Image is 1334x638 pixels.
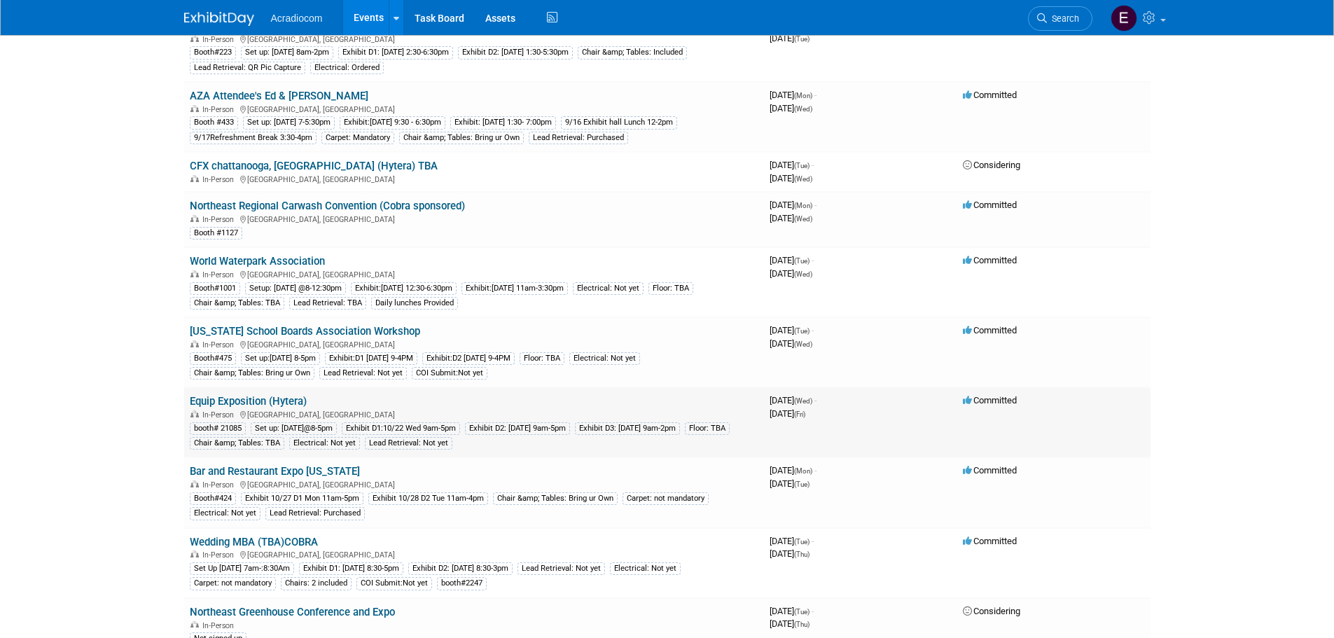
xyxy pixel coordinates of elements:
img: In-Person Event [190,340,199,347]
div: Lead Retrieval: Purchased [529,132,628,144]
span: [DATE] [770,200,817,210]
div: Exhibit:[DATE] 9:30 - 6:30pm [340,116,445,129]
div: Chair &amp; Tables: Included [578,46,687,59]
img: In-Person Event [190,480,199,487]
span: (Wed) [794,397,812,405]
a: World Waterpark Association [190,255,325,268]
div: Exhibit:D2 [DATE] 9-4PM [422,352,515,365]
span: Committed [963,536,1017,546]
div: Floor: TBA [685,422,730,435]
div: Exhibit D1: [DATE] 8:30-5pm [299,562,403,575]
div: Carpet: not mandatory [623,492,709,505]
span: - [814,90,817,100]
div: Chair &amp; Tables: Bring ur Own [399,132,524,144]
span: (Mon) [794,202,812,209]
span: Considering [963,160,1020,170]
span: (Mon) [794,467,812,475]
div: Electrical: Ordered [310,62,384,74]
span: (Wed) [794,340,812,348]
span: (Tue) [794,162,810,169]
div: Electrical: Not yet [573,282,644,295]
div: Chair &amp; Tables: Bring ur Own [493,492,618,505]
span: - [812,255,814,265]
a: Northeast Regional Carwash Convention (Cobra sponsored) [190,200,465,212]
div: Electrical: Not yet [289,437,360,450]
span: [DATE] [770,536,814,546]
div: COI Submit:Not yet [356,577,432,590]
span: [DATE] [770,173,812,183]
img: In-Person Event [190,410,199,417]
span: [DATE] [770,325,814,335]
div: Set up:[DATE] 8-5pm [241,352,320,365]
div: Booth#223 [190,46,236,59]
a: Wedding MBA (TBA)COBRA [190,536,318,548]
div: Chair &amp; Tables: Bring ur Own [190,367,314,380]
span: (Wed) [794,215,812,223]
div: Lead Retrieval: Not yet [517,562,605,575]
div: Booth#475 [190,352,236,365]
a: Bar and Restaurant Expo [US_STATE] [190,465,360,478]
span: Committed [963,325,1017,335]
span: Acradiocom [271,13,323,24]
div: Lead Retrieval: TBA [289,297,366,310]
a: Equip Exposition (Hytera) [190,395,307,408]
div: Chair &amp; Tables: TBA [190,297,284,310]
span: (Fri) [794,410,805,418]
span: In-Person [202,35,238,44]
div: [GEOGRAPHIC_DATA], [GEOGRAPHIC_DATA] [190,173,758,184]
div: 9/17Refreshment Break 3:30-4pm [190,132,317,144]
img: In-Person Event [190,270,199,277]
div: Setup: [DATE] @8-12:30pm [245,282,346,295]
div: Electrical: Not yet [190,507,260,520]
span: In-Person [202,410,238,419]
span: (Mon) [794,92,812,99]
span: - [814,200,817,210]
div: booth#2247 [437,577,487,590]
div: Exhibit:[DATE] 12:30-6:30pm [351,282,457,295]
div: Lead Retrieval: Not yet [319,367,407,380]
div: Electrical: Not yet [569,352,640,365]
span: In-Person [202,105,238,114]
div: Exhibit 10/28 D2 Tue 11am-4pm [368,492,488,505]
a: [US_STATE] School Boards Association Workshop [190,325,420,338]
span: [DATE] [770,338,812,349]
div: Electrical: Not yet [610,562,681,575]
div: Set up: [DATE] 7-5:30pm [243,116,335,129]
span: In-Person [202,215,238,224]
span: [DATE] [770,478,810,489]
img: Elizabeth Martinez [1111,5,1137,32]
span: [DATE] [770,255,814,265]
span: [DATE] [770,465,817,476]
div: Booth #433 [190,116,238,129]
div: Lead Retrieval: QR Pic Capture [190,62,305,74]
div: [GEOGRAPHIC_DATA], [GEOGRAPHIC_DATA] [190,33,758,44]
span: [DATE] [770,90,817,100]
span: - [814,465,817,476]
a: Northeast Greenhouse Conference and Expo [190,606,395,618]
div: [GEOGRAPHIC_DATA], [GEOGRAPHIC_DATA] [190,408,758,419]
div: Exhibit:D1 [DATE] 9-4PM [325,352,417,365]
div: Carpet: Mandatory [321,132,394,144]
div: Daily lunches Provided [371,297,458,310]
img: In-Person Event [190,215,199,222]
div: 9/16 Exhibit hall Lunch 12-2pm [561,116,677,129]
div: [GEOGRAPHIC_DATA], [GEOGRAPHIC_DATA] [190,213,758,224]
span: (Tue) [794,257,810,265]
span: [DATE] [770,268,812,279]
a: CFX chattanooga, [GEOGRAPHIC_DATA] (Hytera) TBA [190,160,438,172]
a: AZA Attendee's Ed & [PERSON_NAME] [190,90,368,102]
div: Carpet: not mandatory [190,577,276,590]
div: Exhibit D2: [DATE] 9am-5pm [465,422,570,435]
span: In-Person [202,270,238,279]
div: Chairs: 2 included [281,577,352,590]
div: Lead Retrieval: Purchased [265,507,365,520]
div: [GEOGRAPHIC_DATA], [GEOGRAPHIC_DATA] [190,548,758,560]
div: Exhibit 10/27 D1 Mon 11am-5pm [241,492,363,505]
span: (Tue) [794,608,810,616]
span: - [812,536,814,546]
span: Committed [963,395,1017,405]
span: Committed [963,90,1017,100]
div: [GEOGRAPHIC_DATA], [GEOGRAPHIC_DATA] [190,103,758,114]
span: [DATE] [770,213,812,223]
div: Booth#424 [190,492,236,505]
